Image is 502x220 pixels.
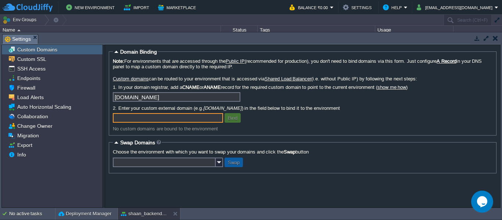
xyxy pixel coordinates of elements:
label: For environments that are accessed through the (recommended for production), you don't need to bi... [113,58,492,69]
button: shaan_backend_django [121,210,167,217]
a: Endpoints [16,75,42,82]
button: Marketplace [158,3,198,12]
a: Export [16,142,33,148]
button: Import [124,3,151,12]
a: Info [16,151,27,158]
span: Swap Domains [120,140,155,145]
div: Usage [376,26,453,34]
button: Settings [343,3,374,12]
button: Swap [226,159,242,166]
div: No custom domains are bound to the environment [113,126,492,131]
i: [DOMAIN_NAME] [203,105,242,111]
button: Balance ₹0.00 [290,3,330,12]
label: 2. Enter your custom external domain (e.g. ) in the field below to bind it to the environment [113,105,492,111]
div: No active tasks [9,208,55,220]
label: Choose the environment with which you want to swap your domains and click the button [113,149,492,155]
label: 1. In your domain registrar, add a or record for the required custom domain to point to the curre... [113,84,492,90]
a: Change Owner [16,123,54,129]
div: Status [221,26,257,34]
a: Shared Load Balancer [265,76,311,82]
a: Migration [16,132,40,139]
a: Firewall [16,84,36,91]
a: Load Alerts [16,94,45,101]
a: Custom SSL [16,56,47,62]
b: Swap [284,149,295,155]
a: A Record [437,58,456,64]
button: Env Groups [3,15,39,25]
button: Help [383,3,404,12]
img: AMDAwAAAACH5BAEAAAAALAAAAAABAAEAAAICRAEAOw== [17,29,21,31]
iframe: chat widget [471,191,495,213]
div: Name [1,26,220,34]
a: Custom domains [113,76,149,82]
button: [EMAIL_ADDRESS][DOMAIN_NAME] [417,3,495,12]
img: CloudJiffy [3,3,53,12]
a: SSH Access [16,65,47,72]
a: Auto Horizontal Scaling [16,104,72,110]
b: Note: [113,58,124,64]
b: ANAME [204,84,221,90]
span: Domain Binding [120,49,157,55]
a: Public IP [226,58,245,64]
button: New Environment [66,3,117,12]
b: CNAME [182,84,200,90]
button: Deployment Manager [58,210,111,217]
a: Custom Domains [16,46,58,53]
label: can be routed to your environment that is accessed via (i.e. without Public IP) by following the ... [113,76,492,82]
div: Tags [258,26,375,34]
a: Collaboration [16,113,49,120]
span: Settings [5,35,31,44]
a: show me how [377,84,406,90]
button: Bind [226,115,240,121]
